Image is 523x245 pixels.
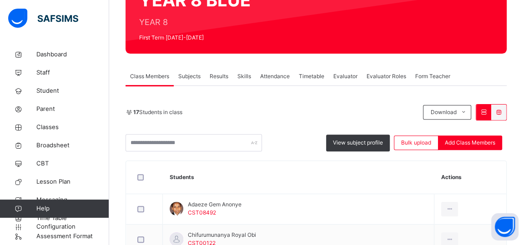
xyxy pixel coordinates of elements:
[36,177,109,186] span: Lesson Plan
[36,50,109,59] span: Dashboard
[36,195,109,205] span: Messaging
[36,222,109,231] span: Configuration
[130,72,169,80] span: Class Members
[434,161,506,194] th: Actions
[260,72,290,80] span: Attendance
[36,204,109,213] span: Help
[367,72,406,80] span: Evaluator Roles
[415,72,450,80] span: Form Teacher
[36,105,109,114] span: Parent
[36,68,109,77] span: Staff
[430,108,456,116] span: Download
[36,123,109,132] span: Classes
[333,139,383,147] span: View subject profile
[299,72,324,80] span: Timetable
[237,72,251,80] span: Skills
[188,200,241,209] span: Adaeze Gem Anonye
[8,9,78,28] img: safsims
[36,159,109,168] span: CBT
[36,86,109,95] span: Student
[210,72,228,80] span: Results
[445,139,495,147] span: Add Class Members
[178,72,201,80] span: Subjects
[133,109,139,115] b: 17
[401,139,431,147] span: Bulk upload
[133,108,182,116] span: Students in class
[333,72,357,80] span: Evaluator
[188,231,256,239] span: Chifurumunanya Royal Obi
[188,209,216,216] span: CST08492
[163,161,434,194] th: Students
[491,213,518,240] button: Open asap
[36,232,109,241] span: Assessment Format
[139,34,251,42] span: First Term [DATE]-[DATE]
[36,141,109,150] span: Broadsheet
